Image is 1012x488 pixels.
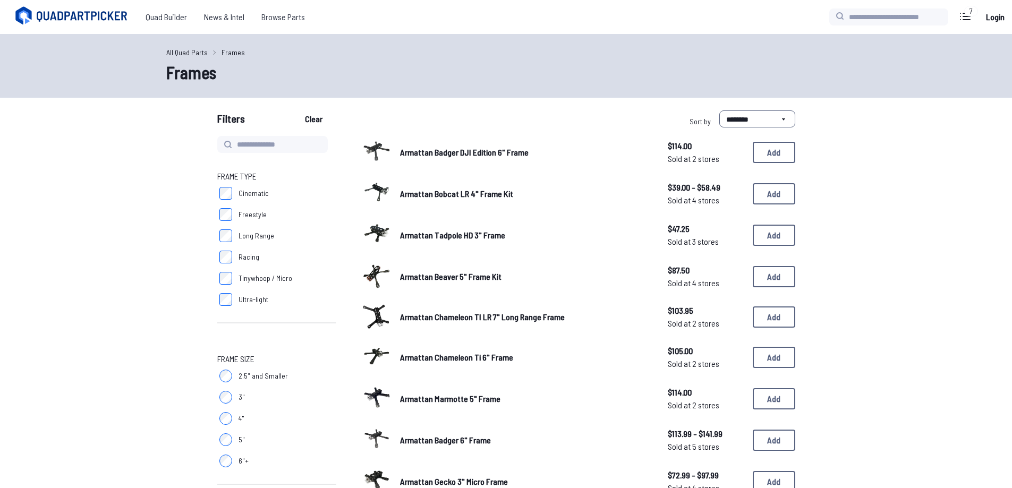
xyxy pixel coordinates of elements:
[400,351,651,364] a: Armattan Chameleon Ti 6" Frame
[219,370,232,382] input: 2.5" and Smaller
[668,386,744,399] span: $114.00
[362,424,392,453] img: image
[362,219,392,249] img: image
[400,189,513,199] span: Armattan Bobcat LR 4" Frame Kit
[668,304,744,317] span: $103.95
[400,146,651,159] a: Armattan Badger DJI Edition 6" Frame
[400,352,513,362] span: Armattan Chameleon Ti 6" Frame
[400,476,508,486] span: Armattan Gecko 3" Micro Frame
[400,312,565,322] span: Armattan Chameleon TI LR 7" Long Range Frame
[219,293,232,306] input: Ultra-light
[668,222,744,235] span: $47.25
[217,353,254,365] span: Frame Size
[362,304,392,329] img: image
[239,273,292,284] span: Tinywhoop / Micro
[362,341,392,371] img: image
[753,266,795,287] button: Add
[239,392,245,403] span: 3"
[219,272,232,285] input: Tinywhoop / Micro
[137,6,195,28] a: Quad Builder
[668,345,744,357] span: $105.00
[253,6,313,28] a: Browse Parts
[219,229,232,242] input: Long Range
[362,177,392,207] img: image
[668,194,744,207] span: Sold at 4 stores
[753,347,795,368] button: Add
[400,392,651,405] a: Armattan Marmotte 5" Frame
[219,208,232,221] input: Freestyle
[753,306,795,328] button: Add
[668,181,744,194] span: $39.00 - $58.49
[690,117,711,126] span: Sort by
[296,110,331,127] button: Clear
[362,136,392,166] img: image
[239,294,268,305] span: Ultra-light
[219,412,232,425] input: 4"
[753,183,795,204] button: Add
[362,260,392,290] img: image
[668,235,744,248] span: Sold at 3 stores
[362,302,392,332] a: image
[668,277,744,289] span: Sold at 4 stores
[362,219,392,252] a: image
[219,455,232,467] input: 6"+
[362,424,392,457] a: image
[362,136,392,169] a: image
[668,152,744,165] span: Sold at 2 stores
[362,382,392,415] a: image
[400,393,500,404] span: Armattan Marmotte 5" Frame
[668,140,744,152] span: $114.00
[668,399,744,412] span: Sold at 2 stores
[753,388,795,409] button: Add
[195,6,253,28] a: News & Intel
[239,456,249,466] span: 6"+
[362,382,392,412] img: image
[719,110,795,127] select: Sort by
[219,391,232,404] input: 3"
[400,270,651,283] a: Armattan Beaver 5" Frame Kit
[400,271,501,281] span: Armattan Beaver 5" Frame Kit
[400,187,651,200] a: Armattan Bobcat LR 4" Frame Kit
[668,317,744,330] span: Sold at 2 stores
[362,177,392,210] a: image
[668,469,744,482] span: $72.99 - $97.99
[668,264,744,277] span: $87.50
[219,187,232,200] input: Cinematic
[753,142,795,163] button: Add
[239,434,245,445] span: 5"
[362,260,392,293] a: image
[668,427,744,440] span: $113.99 - $141.99
[400,434,651,447] a: Armattan Badger 6" Frame
[239,252,259,262] span: Racing
[400,230,505,240] span: Armattan Tadpole HD 3" Frame
[362,341,392,374] a: image
[400,311,651,323] a: Armattan Chameleon TI LR 7" Long Range Frame
[219,433,232,446] input: 5"
[166,59,846,85] h1: Frames
[239,230,274,241] span: Long Range
[982,6,1008,28] a: Login
[753,430,795,451] button: Add
[239,209,267,220] span: Freestyle
[222,47,245,58] a: Frames
[400,147,529,157] span: Armattan Badger DJI Edition 6" Frame
[753,225,795,246] button: Add
[239,371,288,381] span: 2.5" and Smaller
[217,170,257,183] span: Frame Type
[239,413,244,424] span: 4"
[166,47,208,58] a: All Quad Parts
[668,357,744,370] span: Sold at 2 stores
[400,435,491,445] span: Armattan Badger 6" Frame
[668,440,744,453] span: Sold at 5 stores
[219,251,232,263] input: Racing
[400,229,651,242] a: Armattan Tadpole HD 3" Frame
[239,188,269,199] span: Cinematic
[217,110,245,132] span: Filters
[400,475,651,488] a: Armattan Gecko 3" Micro Frame
[964,6,978,16] div: 7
